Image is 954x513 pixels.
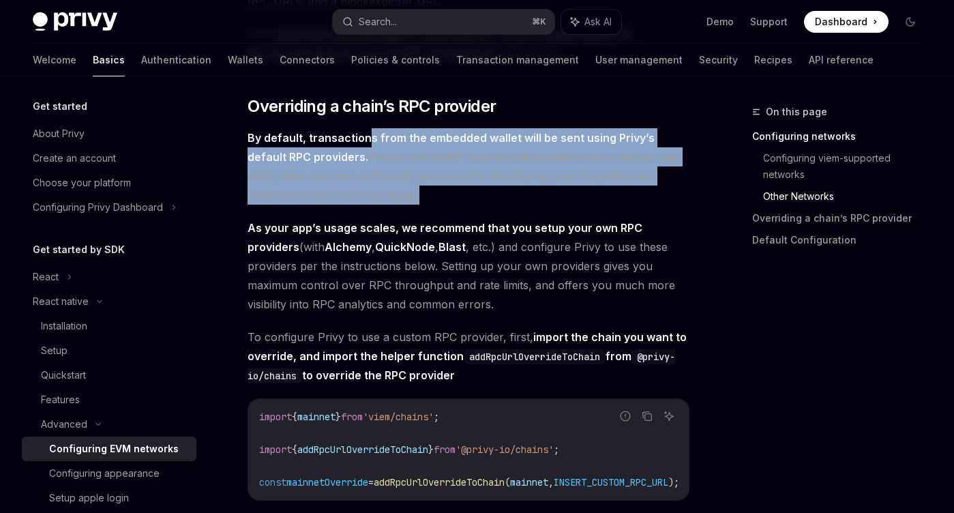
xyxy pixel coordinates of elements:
[532,16,546,27] span: ⌘ K
[766,104,827,120] span: On this page
[368,476,374,488] span: =
[248,96,496,117] span: Overriding a chain’s RPC provider
[351,44,440,76] a: Policies & controls
[33,126,85,142] div: About Privy
[248,131,655,164] strong: By default, transactions from the embedded wallet will be sent using Privy’s default RPC providers.
[259,476,286,488] span: const
[554,476,668,488] span: INSERT_CUSTOM_RPC_URL
[41,392,80,408] div: Features
[141,44,211,76] a: Authentication
[699,44,738,76] a: Security
[33,175,131,191] div: Choose your platform
[292,443,297,456] span: {
[374,476,505,488] span: addRpcUrlOverrideToChain
[548,476,554,488] span: ,
[554,443,559,456] span: ;
[33,98,87,115] h5: Get started
[434,443,456,456] span: from
[668,476,679,488] span: );
[297,411,336,423] span: mainnet
[248,330,687,382] strong: import the chain you want to override, and import the helper function from to override the RPC pr...
[456,44,579,76] a: Transaction management
[33,269,59,285] div: React
[33,241,125,258] h5: Get started by SDK
[434,411,439,423] span: ;
[228,44,263,76] a: Wallets
[363,411,434,423] span: 'viem/chains'
[41,342,68,359] div: Setup
[438,240,466,254] a: Blast
[584,15,612,29] span: Ask AI
[22,171,196,195] a: Choose your platform
[286,476,368,488] span: mainnetOverride
[22,121,196,146] a: About Privy
[706,15,734,29] a: Demo
[41,318,87,334] div: Installation
[49,441,179,457] div: Configuring EVM networks
[333,10,555,34] button: Search...⌘K
[804,11,889,33] a: Dashboard
[33,293,89,310] div: React native
[752,126,932,147] a: Configuring networks
[297,443,428,456] span: addRpcUrlOverrideToChain
[248,218,689,314] span: (with , , , etc.) and configure Privy to use these providers per the instructions below. Setting ...
[752,229,932,251] a: Default Configuration
[510,476,548,488] span: mainnet
[428,443,434,456] span: }
[33,44,76,76] a: Welcome
[22,387,196,412] a: Features
[763,147,932,186] a: Configuring viem-supported networks
[22,338,196,363] a: Setup
[752,207,932,229] a: Overriding a chain’s RPC provider
[22,461,196,486] a: Configuring appearance
[22,437,196,461] a: Configuring EVM networks
[336,411,341,423] span: }
[660,407,678,425] button: Ask AI
[41,416,87,433] div: Advanced
[292,411,297,423] span: {
[248,327,689,385] span: To configure Privy to use a custom RPC provider, first,
[809,44,874,76] a: API reference
[280,44,335,76] a: Connectors
[22,363,196,387] a: Quickstart
[259,411,292,423] span: import
[505,476,510,488] span: (
[750,15,788,29] a: Support
[22,314,196,338] a: Installation
[93,44,125,76] a: Basics
[359,14,397,30] div: Search...
[763,186,932,207] a: Other Networks
[561,10,621,34] button: Ask AI
[325,240,372,254] a: Alchemy
[595,44,683,76] a: User management
[248,221,642,254] strong: As your app’s usage scales, we recommend that you setup your own RPC providers
[49,490,129,506] div: Setup apple login
[259,443,292,456] span: import
[456,443,554,456] span: '@privy-io/chains'
[248,128,689,205] span: Please note that Privy’s default providers are subject to rate limits; these limits are sufficien...
[22,146,196,171] a: Create an account
[616,407,634,425] button: Report incorrect code
[754,44,792,76] a: Recipes
[638,407,656,425] button: Copy the contents from the code block
[899,11,921,33] button: Toggle dark mode
[33,150,116,166] div: Create an account
[49,465,160,482] div: Configuring appearance
[41,367,86,383] div: Quickstart
[33,12,117,31] img: dark logo
[815,15,867,29] span: Dashboard
[248,349,675,383] code: @privy-io/chains
[464,349,606,364] code: addRpcUrlOverrideToChain
[33,199,163,216] div: Configuring Privy Dashboard
[341,411,363,423] span: from
[375,240,435,254] a: QuickNode
[22,486,196,510] a: Setup apple login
